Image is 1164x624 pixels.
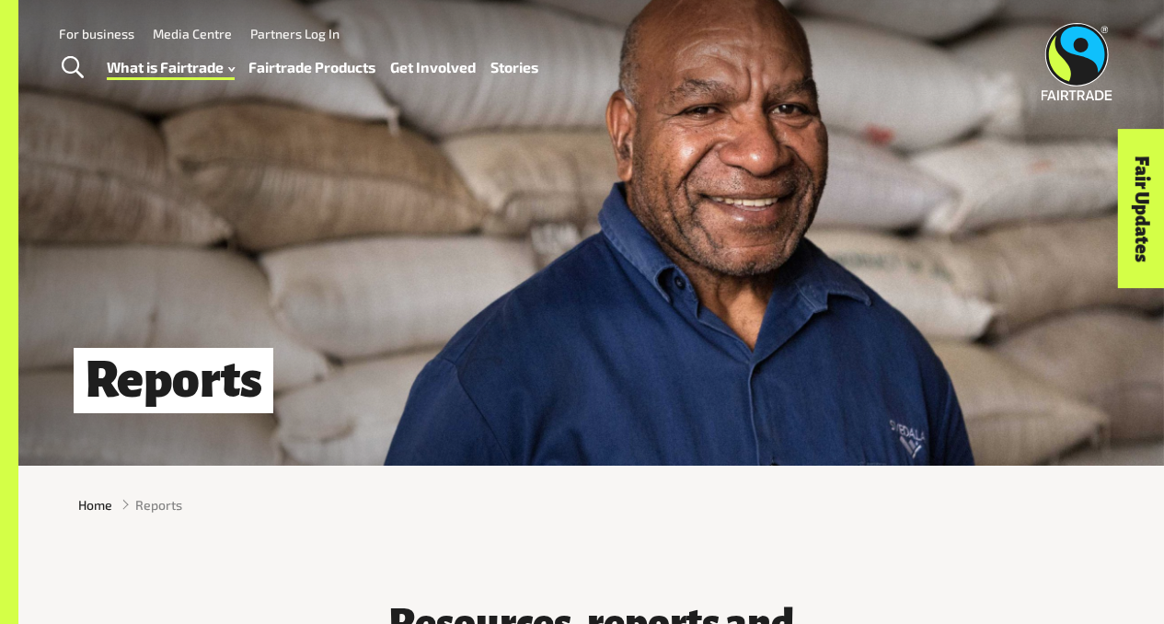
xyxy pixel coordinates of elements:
a: For business [59,26,134,41]
h1: Reports [74,348,273,413]
a: Stories [490,54,538,80]
a: Media Centre [153,26,232,41]
a: What is Fairtrade [107,54,235,80]
span: Reports [135,495,182,514]
a: Fairtrade Products [248,54,375,80]
a: Home [78,495,112,514]
a: Partners Log In [250,26,340,41]
img: Fairtrade Australia New Zealand logo [1042,23,1112,100]
a: Toggle Search [50,45,95,91]
a: Get Involved [390,54,476,80]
